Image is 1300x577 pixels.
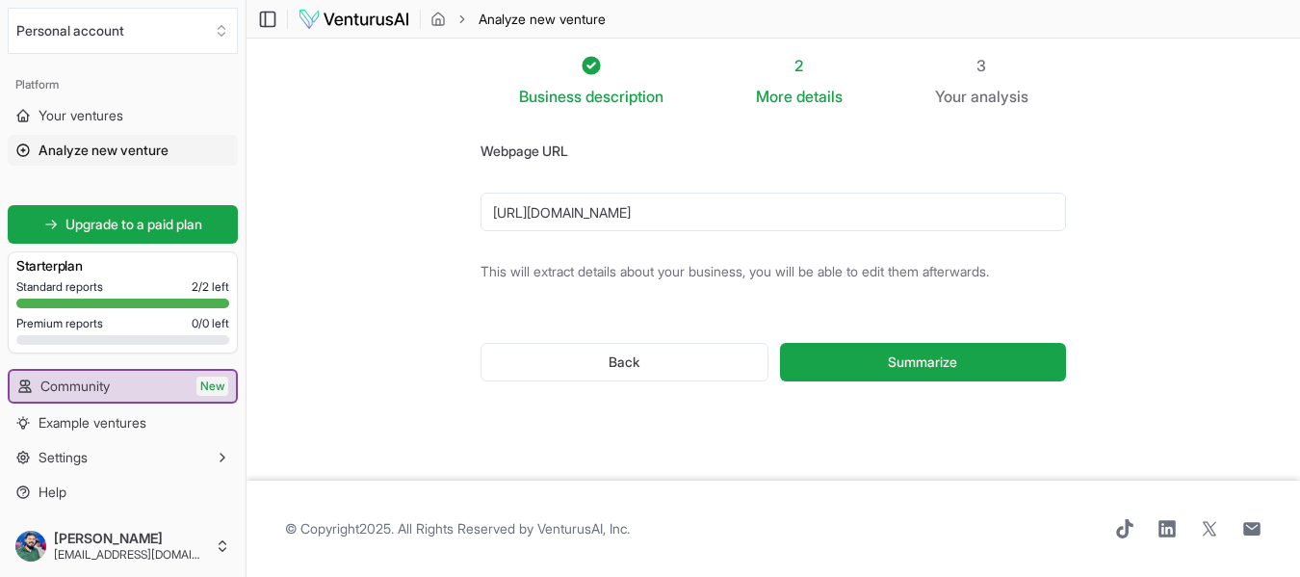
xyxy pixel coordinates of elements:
[8,523,238,569] button: [PERSON_NAME][EMAIL_ADDRESS][DOMAIN_NAME]
[40,377,110,396] span: Community
[8,69,238,100] div: Platform
[16,279,103,295] span: Standard reports
[481,193,1066,231] input: https://your-domain.com
[39,448,88,467] span: Settings
[585,87,663,106] span: description
[935,85,967,108] span: Your
[65,215,202,234] span: Upgrade to a paid plan
[8,135,238,166] a: Analyze new venture
[756,54,843,77] div: 2
[537,520,627,537] a: VenturusAI, Inc
[192,279,229,295] span: 2 / 2 left
[39,413,146,433] span: Example ventures
[54,530,207,547] span: [PERSON_NAME]
[888,353,957,372] span: Summarize
[519,85,582,108] span: Business
[8,407,238,438] a: Example ventures
[192,316,229,331] span: 0 / 0 left
[39,106,123,125] span: Your ventures
[298,8,410,31] img: logo
[285,519,630,538] span: © Copyright 2025 . All Rights Reserved by .
[756,85,793,108] span: More
[430,10,606,29] nav: breadcrumb
[54,547,207,563] span: [EMAIL_ADDRESS][DOMAIN_NAME]
[196,377,228,396] span: New
[481,143,568,159] label: Webpage URL
[15,531,46,562] img: ACg8ocIamhAmRMZ-v9LSJiFomUi3uKU0AbDzXeVfSC1_zyW_PBjI1wAwLg=s96-c
[8,100,238,131] a: Your ventures
[8,8,238,54] button: Select an organization
[39,141,169,160] span: Analyze new venture
[971,87,1028,106] span: analysis
[479,10,606,29] span: Analyze new venture
[935,54,1028,77] div: 3
[796,87,843,106] span: details
[8,205,238,244] a: Upgrade to a paid plan
[8,442,238,473] button: Settings
[481,343,768,381] button: Back
[16,316,103,331] span: Premium reports
[780,343,1066,381] button: Summarize
[10,371,236,402] a: CommunityNew
[39,483,66,502] span: Help
[8,477,238,508] a: Help
[481,262,1066,281] p: This will extract details about your business, you will be able to edit them afterwards.
[16,256,229,275] h3: Starter plan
